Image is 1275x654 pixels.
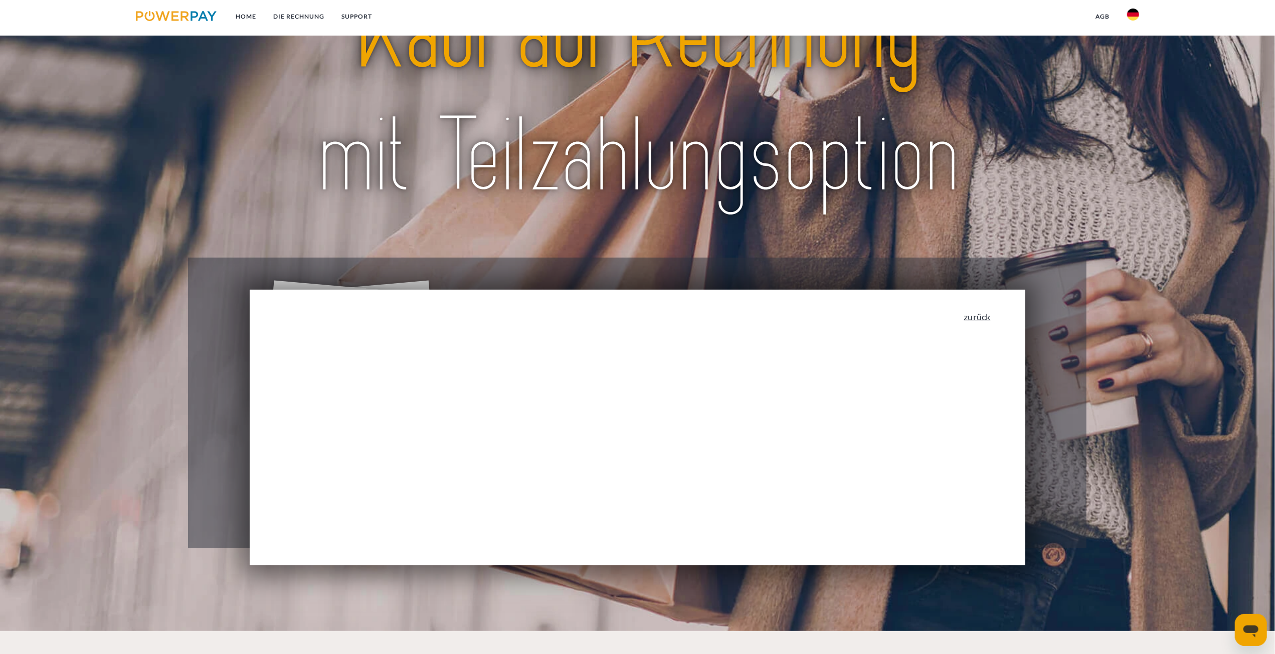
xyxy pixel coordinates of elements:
[265,8,333,26] a: DIE RECHNUNG
[1087,8,1119,26] a: agb
[136,11,217,21] img: logo-powerpay.svg
[964,312,991,321] a: zurück
[1235,614,1267,646] iframe: Schaltfläche zum Öffnen des Messaging-Fensters
[1127,9,1139,21] img: de
[333,8,381,26] a: SUPPORT
[227,8,265,26] a: Home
